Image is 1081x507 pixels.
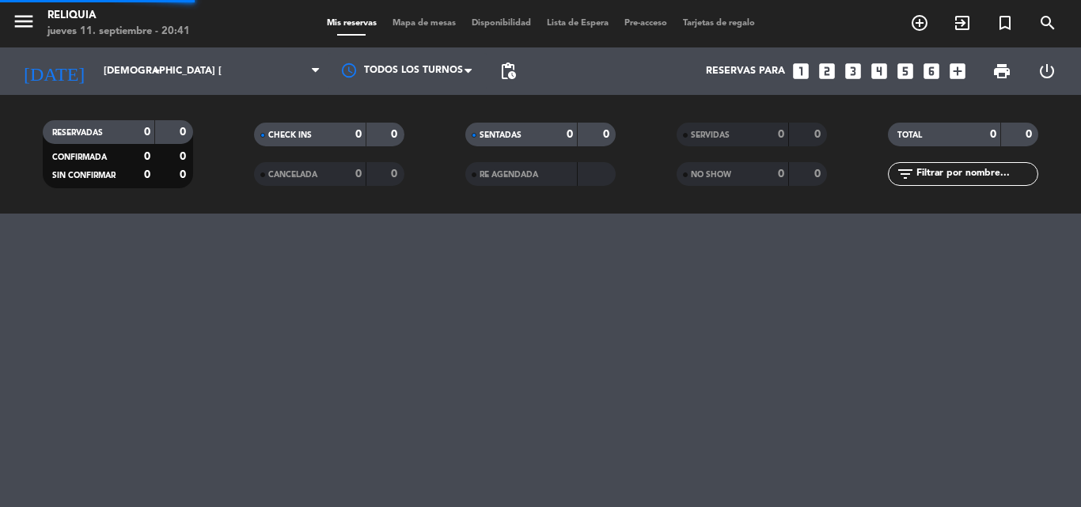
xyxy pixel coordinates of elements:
span: Mis reservas [319,19,385,28]
i: menu [12,9,36,33]
i: looks_one [791,61,811,81]
span: Reservas para [706,66,785,77]
i: add_box [947,61,968,81]
i: looks_4 [869,61,889,81]
i: power_settings_new [1037,62,1056,81]
strong: 0 [180,151,189,162]
i: looks_two [817,61,837,81]
span: RESERVADAS [52,129,103,137]
strong: 0 [144,151,150,162]
span: CANCELADA [268,171,317,179]
span: print [992,62,1011,81]
strong: 0 [778,168,784,180]
span: RE AGENDADA [480,171,538,179]
strong: 0 [814,129,824,140]
div: LOG OUT [1024,47,1069,95]
div: jueves 11. septiembre - 20:41 [47,24,190,40]
strong: 0 [144,127,150,138]
strong: 0 [180,169,189,180]
span: CHECK INS [268,131,312,139]
i: looks_6 [921,61,942,81]
strong: 0 [391,168,400,180]
span: Disponibilidad [464,19,539,28]
i: looks_3 [843,61,863,81]
span: SERVIDAS [691,131,730,139]
i: turned_in_not [996,13,1015,32]
span: pending_actions [499,62,518,81]
strong: 0 [180,127,189,138]
button: menu [12,9,36,39]
i: [DATE] [12,54,96,89]
i: add_circle_outline [910,13,929,32]
i: arrow_drop_down [147,62,166,81]
span: Lista de Espera [539,19,616,28]
i: exit_to_app [953,13,972,32]
strong: 0 [355,129,362,140]
i: filter_list [896,165,915,184]
span: SENTADAS [480,131,522,139]
span: NO SHOW [691,171,731,179]
strong: 0 [778,129,784,140]
strong: 0 [990,129,996,140]
div: RELIQUIA [47,8,190,24]
i: search [1038,13,1057,32]
strong: 0 [567,129,573,140]
strong: 0 [814,168,824,180]
span: TOTAL [897,131,922,139]
span: Mapa de mesas [385,19,464,28]
span: Tarjetas de regalo [675,19,763,28]
span: Pre-acceso [616,19,675,28]
i: looks_5 [895,61,916,81]
span: CONFIRMADA [52,153,107,161]
strong: 0 [1026,129,1035,140]
strong: 0 [355,168,362,180]
strong: 0 [603,129,613,140]
input: Filtrar por nombre... [915,165,1037,183]
strong: 0 [391,129,400,140]
strong: 0 [144,169,150,180]
span: SIN CONFIRMAR [52,172,116,180]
